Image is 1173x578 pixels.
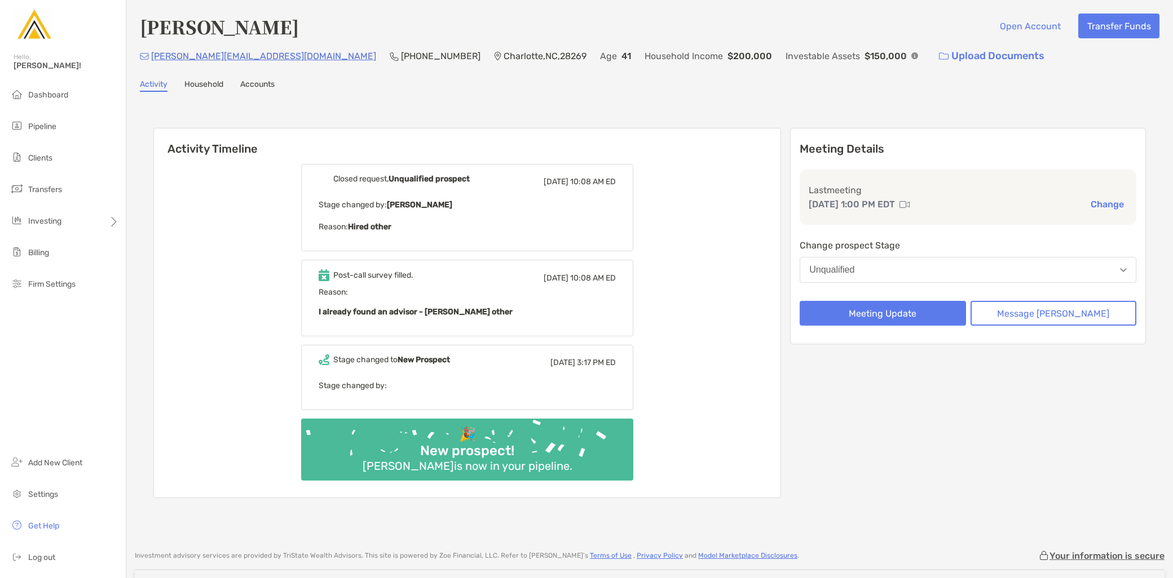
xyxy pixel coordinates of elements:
b: Unqualified prospect [389,174,470,184]
p: $200,000 [727,49,772,63]
div: New prospect! [416,443,519,459]
img: settings icon [10,487,24,500]
span: Dashboard [28,90,68,100]
span: Billing [28,248,49,257]
span: Reason: [319,287,616,319]
span: Log out [28,553,55,562]
img: firm-settings icon [10,277,24,290]
img: Event icon [319,354,329,365]
span: 10:08 AM ED [570,273,616,283]
img: Location Icon [494,52,501,61]
p: $150,000 [865,49,907,63]
button: Message [PERSON_NAME] [971,301,1136,326]
button: Meeting Update [800,301,965,326]
p: [PERSON_NAME][EMAIL_ADDRESS][DOMAIN_NAME] [151,49,376,63]
p: Age [600,49,617,63]
span: [DATE] [544,273,568,283]
span: Transfers [28,185,62,194]
span: [DATE] [544,177,568,186]
img: Info Icon [911,52,918,59]
b: [PERSON_NAME] [387,200,452,210]
img: get-help icon [10,518,24,532]
img: transfers icon [10,182,24,195]
img: communication type [899,200,910,209]
a: Terms of Use [590,552,632,559]
img: investing icon [10,214,24,227]
p: Stage changed by: [319,379,616,393]
img: Event icon [319,174,329,184]
img: Phone Icon [390,52,399,61]
button: Change [1087,198,1127,210]
img: Confetti [301,419,633,471]
button: Transfer Funds [1078,14,1159,38]
img: Zoe Logo [14,5,54,45]
img: add_new_client icon [10,455,24,469]
button: Unqualified [800,257,1136,283]
div: [PERSON_NAME] is now in your pipeline. [358,459,577,473]
img: pipeline icon [10,119,24,132]
p: Household Income [645,49,723,63]
img: Email Icon [140,53,149,60]
img: button icon [939,52,949,60]
span: [PERSON_NAME]! [14,61,119,70]
p: Last meeting [809,183,1127,197]
span: Pipeline [28,122,56,131]
img: Event icon [319,269,329,281]
div: Post-call survey filled. [333,270,413,280]
p: Reason: [319,220,616,234]
img: clients icon [10,150,24,164]
img: dashboard icon [10,87,24,101]
img: billing icon [10,245,24,259]
a: Upload Documents [932,44,1052,68]
p: [PHONE_NUMBER] [401,49,480,63]
p: Meeting Details [800,142,1136,156]
span: Settings [28,490,58,499]
p: Change prospect Stage [800,238,1136,252]
p: 41 [621,49,631,63]
span: Investing [28,216,61,226]
img: logout icon [10,550,24,563]
h4: [PERSON_NAME] [140,14,299,39]
div: 🎉 [455,426,480,443]
p: Your information is secure [1049,550,1165,561]
p: Investment advisory services are provided by TriState Wealth Advisors . This site is powered by Z... [135,552,799,560]
a: Model Marketplace Disclosures [698,552,797,559]
p: Investable Assets [786,49,860,63]
b: New Prospect [398,355,450,364]
span: Firm Settings [28,279,76,289]
img: Open dropdown arrow [1120,268,1127,272]
button: Open Account [991,14,1069,38]
p: Stage changed by: [319,198,616,212]
a: Activity [140,79,167,92]
span: Get Help [28,521,59,531]
a: Accounts [240,79,275,92]
div: Closed request, [333,174,470,184]
a: Household [184,79,223,92]
p: Charlotte , NC , 28269 [504,49,586,63]
span: Add New Client [28,458,82,468]
div: Unqualified [809,265,854,275]
a: Privacy Policy [637,552,683,559]
div: Stage changed to [333,355,450,364]
span: 3:17 PM ED [577,358,616,367]
span: [DATE] [550,358,575,367]
span: Clients [28,153,52,163]
b: I already found an advisor - [PERSON_NAME] other [319,307,513,317]
p: [DATE] 1:00 PM EDT [809,197,895,211]
span: 10:08 AM ED [570,177,616,186]
b: Hired other [348,222,391,232]
h6: Activity Timeline [154,128,780,155]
